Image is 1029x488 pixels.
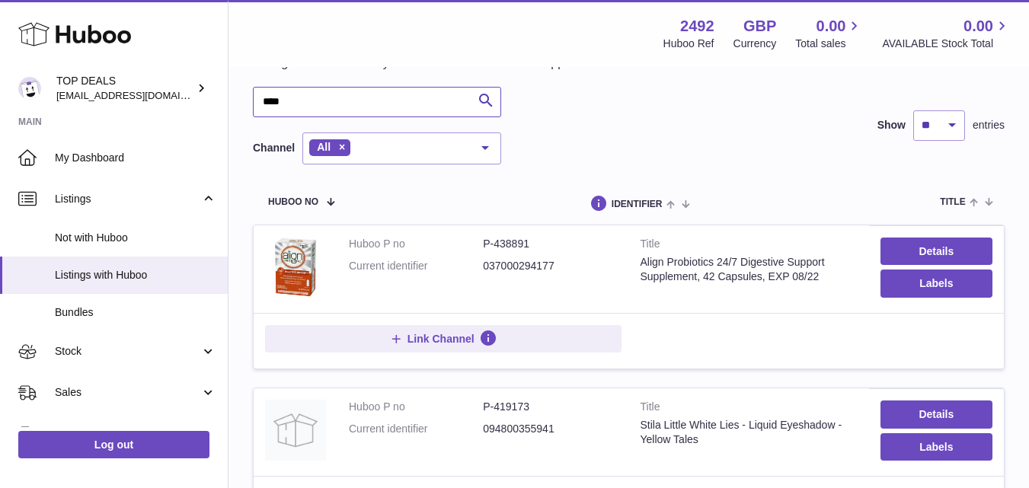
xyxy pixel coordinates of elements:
[407,332,475,346] span: Link Channel
[973,118,1005,132] span: entries
[483,237,617,251] dd: P-438891
[663,37,714,51] div: Huboo Ref
[55,151,216,165] span: My Dashboard
[743,16,776,37] strong: GBP
[55,305,216,320] span: Bundles
[18,77,41,100] img: sales@powerkhan.co.uk
[940,197,965,207] span: title
[880,238,992,265] a: Details
[641,400,858,418] strong: Title
[55,231,216,245] span: Not with Huboo
[816,16,846,37] span: 0.00
[795,37,863,51] span: Total sales
[349,400,483,414] dt: Huboo P no
[265,237,326,298] img: Align Probiotics 24/7 Digestive Support Supplement, 42 Capsules, EXP 08/22
[483,422,617,436] dd: 094800355941
[55,385,200,400] span: Sales
[880,400,992,428] a: Details
[680,16,714,37] strong: 2492
[349,237,483,251] dt: Huboo P no
[55,192,200,206] span: Listings
[882,37,1011,51] span: AVAILABLE Stock Total
[317,141,331,153] span: All
[55,268,216,282] span: Listings with Huboo
[641,418,858,447] div: Stila Little White Lies - Liquid Eyeshadow - Yellow Tales
[265,400,326,461] img: Stila Little White Lies - Liquid Eyeshadow - Yellow Tales
[641,255,858,284] div: Align Probiotics 24/7 Digestive Support Supplement, 42 Capsules, EXP 08/22
[265,325,622,352] button: Link Channel
[963,16,993,37] span: 0.00
[483,259,617,273] dd: 037000294177
[795,16,863,51] a: 0.00 Total sales
[877,118,906,132] label: Show
[349,422,483,436] dt: Current identifier
[253,141,295,155] label: Channel
[733,37,777,51] div: Currency
[55,426,200,441] span: Orders
[56,89,224,101] span: [EMAIL_ADDRESS][DOMAIN_NAME]
[880,270,992,297] button: Labels
[268,197,318,207] span: Huboo no
[55,344,200,359] span: Stock
[641,237,858,255] strong: Title
[349,259,483,273] dt: Current identifier
[483,400,617,414] dd: P-419173
[612,199,663,209] span: identifier
[880,433,992,461] button: Labels
[18,431,209,458] a: Log out
[56,74,193,103] div: TOP DEALS
[882,16,1011,51] a: 0.00 AVAILABLE Stock Total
